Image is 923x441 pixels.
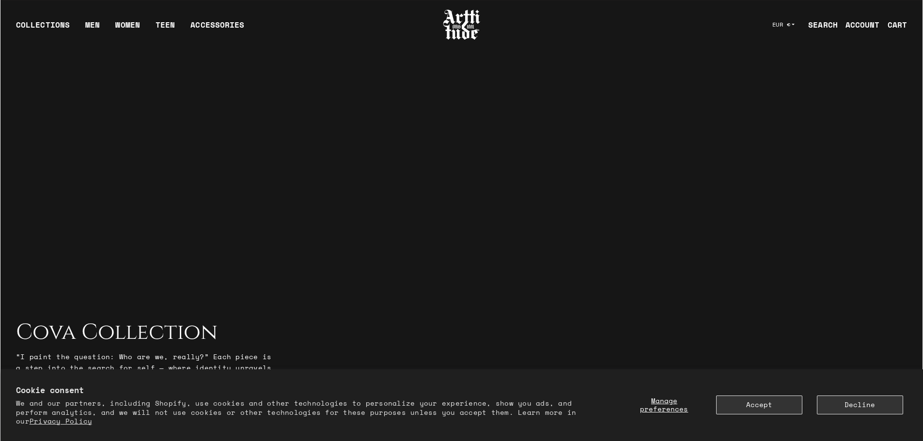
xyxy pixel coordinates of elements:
[627,395,702,414] button: Manage preferences
[716,395,802,414] button: Accept
[30,416,93,426] a: Privacy Policy
[16,351,278,384] p: “I paint the question: Who are we, really?” Each piece is a step into the search for self — where...
[817,395,903,414] button: Decline
[85,19,100,38] a: MEN
[772,21,791,29] span: EUR €
[16,320,278,345] h2: Cova Collection
[880,15,907,34] a: Open cart
[640,395,688,414] span: Manage preferences
[800,15,838,34] a: SEARCH
[115,19,140,38] a: WOMEN
[16,385,582,395] h2: Cookie consent
[156,19,175,38] a: TEEN
[8,19,252,38] ul: Main navigation
[16,19,70,38] div: COLLECTIONS
[442,8,481,41] img: Arttitude
[888,19,907,30] div: CART
[190,19,244,38] div: ACCESSORIES
[767,14,801,35] button: EUR €
[16,399,582,426] p: We and our partners, including Shopify, use cookies and other technologies to personalize your ex...
[838,15,880,34] a: ACCOUNT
